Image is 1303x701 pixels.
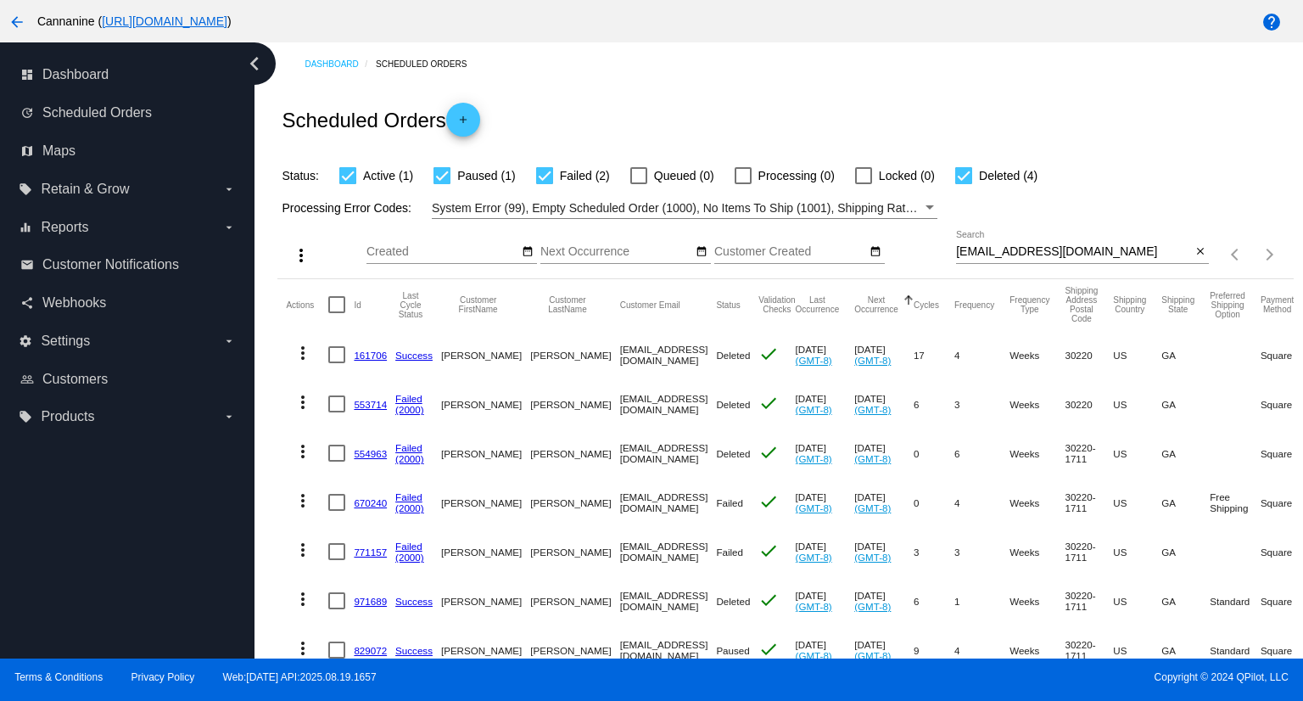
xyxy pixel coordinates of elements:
span: Cannanine ( ) [37,14,232,28]
a: (GMT-8) [796,355,832,366]
a: Failed [395,442,422,453]
a: Failed [395,541,422,552]
mat-cell: [EMAIL_ADDRESS][DOMAIN_NAME] [620,429,717,478]
i: arrow_drop_down [222,410,236,423]
button: Previous page [1219,238,1253,272]
a: share Webhooks [20,289,236,317]
mat-icon: more_vert [293,589,313,609]
span: Status: [282,169,319,182]
button: Change sorting for ShippingCountry [1113,295,1146,314]
mat-cell: 3 [914,527,954,576]
span: Dashboard [42,67,109,82]
mat-cell: 6 [914,379,954,429]
span: Products [41,409,94,424]
a: (GMT-8) [854,502,891,513]
input: Next Occurrence [540,245,693,259]
mat-cell: [DATE] [854,478,914,527]
mat-icon: date_range [696,245,707,259]
mat-icon: more_vert [293,343,313,363]
mat-cell: [EMAIL_ADDRESS][DOMAIN_NAME] [620,527,717,576]
button: Change sorting for PaymentMethod.Type [1261,295,1294,314]
button: Change sorting for LastProcessingCycleId [395,291,426,319]
i: arrow_drop_down [222,221,236,234]
i: arrow_drop_down [222,182,236,196]
mat-cell: GA [1161,379,1210,429]
span: Reports [41,220,88,235]
mat-cell: [DATE] [854,527,914,576]
mat-icon: help [1261,12,1282,32]
a: Terms & Conditions [14,671,103,683]
span: Retain & Grow [41,182,129,197]
a: [URL][DOMAIN_NAME] [102,14,227,28]
span: Customer Notifications [42,257,179,272]
mat-cell: 4 [954,330,1009,379]
i: equalizer [19,221,32,234]
mat-cell: [PERSON_NAME] [441,576,530,625]
button: Change sorting for LastOccurrenceUtc [796,295,840,314]
mat-cell: Weeks [1009,527,1065,576]
mat-cell: [DATE] [854,625,914,675]
button: Change sorting for CustomerEmail [620,300,680,310]
mat-cell: 0 [914,429,954,478]
a: 771157 [354,547,387,558]
mat-cell: [EMAIL_ADDRESS][DOMAIN_NAME] [620,478,717,527]
mat-cell: GA [1161,576,1210,625]
mat-cell: [EMAIL_ADDRESS][DOMAIN_NAME] [620,576,717,625]
span: Deleted [716,399,750,410]
mat-cell: Weeks [1009,330,1065,379]
input: Customer Created [714,245,867,259]
button: Change sorting for ShippingState [1161,295,1194,314]
mat-cell: US [1113,527,1161,576]
button: Change sorting for Cycles [914,300,939,310]
i: email [20,258,34,272]
mat-cell: 6 [914,576,954,625]
i: chevron_left [241,50,268,77]
mat-icon: check [758,541,779,561]
i: settings [19,334,32,348]
a: Failed [395,491,422,502]
mat-icon: date_range [870,245,881,259]
mat-icon: date_range [522,245,534,259]
mat-cell: [DATE] [854,429,914,478]
mat-cell: [PERSON_NAME] [530,527,619,576]
mat-cell: [EMAIL_ADDRESS][DOMAIN_NAME] [620,379,717,429]
mat-cell: Weeks [1009,478,1065,527]
mat-cell: Weeks [1009,379,1065,429]
a: (GMT-8) [796,404,832,415]
a: (GMT-8) [854,404,891,415]
button: Change sorting for FrequencyType [1009,295,1049,314]
mat-cell: 3 [954,527,1009,576]
mat-cell: GA [1161,330,1210,379]
a: Web:[DATE] API:2025.08.19.1657 [223,671,377,683]
mat-cell: [DATE] [796,379,855,429]
a: (GMT-8) [796,502,832,513]
mat-cell: [PERSON_NAME] [530,625,619,675]
a: Success [395,596,433,607]
mat-cell: [DATE] [796,478,855,527]
mat-cell: 30220-1711 [1065,576,1113,625]
mat-cell: [PERSON_NAME] [441,625,530,675]
a: 829072 [354,645,387,656]
mat-cell: Weeks [1009,429,1065,478]
mat-cell: [EMAIL_ADDRESS][DOMAIN_NAME] [620,625,717,675]
a: 971689 [354,596,387,607]
i: local_offer [19,410,32,423]
mat-cell: 30220-1711 [1065,527,1113,576]
mat-cell: [DATE] [854,576,914,625]
a: (GMT-8) [796,601,832,612]
span: Paused (1) [457,165,515,186]
a: (GMT-8) [796,552,832,563]
mat-cell: Standard [1210,625,1261,675]
mat-icon: check [758,590,779,610]
span: Processing Error Codes: [282,201,411,215]
mat-cell: 0 [914,478,954,527]
a: (2000) [395,552,424,563]
a: email Customer Notifications [20,251,236,278]
a: Scheduled Orders [376,51,482,77]
a: (GMT-8) [854,552,891,563]
mat-cell: 30220-1711 [1065,478,1113,527]
button: Clear [1191,244,1209,261]
mat-icon: more_vert [293,392,313,412]
span: Paused [716,645,749,656]
mat-cell: [DATE] [796,429,855,478]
